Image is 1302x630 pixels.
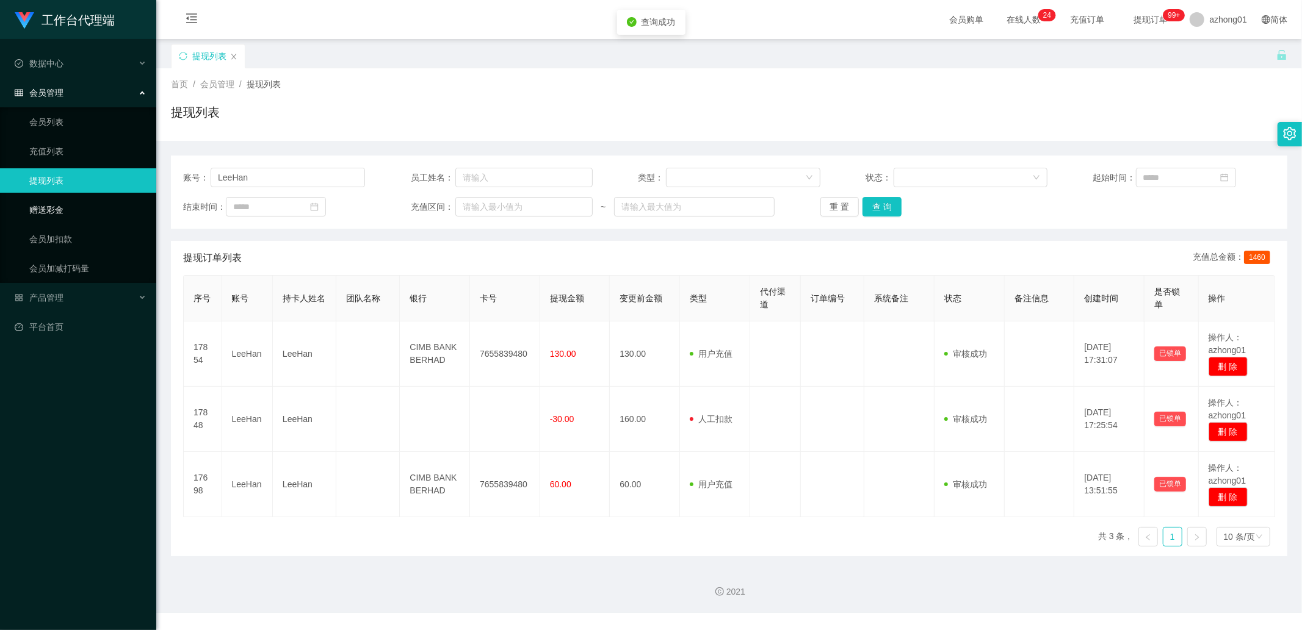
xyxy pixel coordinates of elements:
span: 充值订单 [1064,15,1110,24]
td: LeeHan [222,452,273,517]
span: 审核成功 [944,414,987,424]
div: 10 条/页 [1224,528,1255,546]
td: [DATE] 17:25:54 [1074,387,1145,452]
span: 序号 [193,293,211,303]
span: 是否锁单 [1154,287,1180,309]
span: 1460 [1244,251,1270,264]
span: 提现列表 [247,79,281,89]
li: 上一页 [1138,527,1158,546]
span: 银行 [410,293,427,303]
span: 操作 [1209,293,1226,303]
i: 图标: setting [1283,127,1297,140]
td: LeeHan [273,387,336,452]
td: LeeHan [273,321,336,387]
span: 操作人：azhong01 [1209,463,1246,485]
i: 图标: down [806,174,813,182]
td: 160.00 [610,387,680,452]
input: 请输入 [211,168,365,187]
button: 删 除 [1209,422,1248,442]
td: 17854 [184,321,222,387]
td: LeeHan [222,321,273,387]
a: 赠送彩金 [29,198,146,222]
span: 状态： [866,171,894,184]
span: 账号 [232,293,249,303]
i: 图标: global [1262,15,1270,24]
i: 图标: appstore-o [15,293,23,302]
h1: 提现列表 [171,103,220,121]
button: 删 除 [1209,357,1248,376]
a: 充值列表 [29,139,146,163]
a: 1 [1163,528,1182,546]
i: 图标: down [1256,533,1263,542]
span: 账号： [183,171,211,184]
li: 共 3 条， [1098,527,1134,546]
i: 图标: calendar [310,202,319,211]
span: 查询成功 [642,17,676,27]
span: 订单编号 [811,293,845,303]
a: 工作台代理端 [15,15,115,24]
span: 创建时间 [1084,293,1118,303]
td: LeeHan [222,387,273,452]
i: 图标: menu-fold [171,1,212,40]
a: 会员加扣款 [29,227,146,251]
span: 60.00 [550,479,571,489]
i: 图标: sync [179,52,187,60]
span: 代付渠道 [760,287,786,309]
span: 备注信息 [1014,293,1049,303]
span: 会员管理 [200,79,234,89]
span: / [193,79,195,89]
span: 员工姓名： [411,171,455,184]
a: 会员加减打码量 [29,256,146,281]
h1: 工作台代理端 [42,1,115,40]
span: 起始时间： [1093,171,1136,184]
sup: 979 [1163,9,1185,21]
td: 130.00 [610,321,680,387]
a: 提现列表 [29,168,146,193]
span: 充值区间： [411,201,455,213]
span: -30.00 [550,414,574,424]
span: 操作人：azhong01 [1209,332,1246,355]
span: 产品管理 [15,293,63,302]
i: 图标: copyright [715,587,724,596]
td: 17698 [184,452,222,517]
i: 图标: down [1033,174,1040,182]
span: 首页 [171,79,188,89]
td: CIMB BANK BERHAD [400,452,470,517]
i: 图标: calendar [1220,173,1229,182]
span: 类型 [690,293,707,303]
span: 持卡人姓名 [283,293,325,303]
button: 重 置 [820,197,859,217]
i: 图标: table [15,88,23,97]
td: CIMB BANK BERHAD [400,321,470,387]
span: 提现金额 [550,293,584,303]
span: 团队名称 [346,293,380,303]
input: 请输入最小值为 [455,197,593,217]
i: 图标: unlock [1276,49,1287,60]
div: 提现列表 [192,45,226,68]
input: 请输入 [455,168,593,187]
span: ~ [593,201,614,213]
span: 会员管理 [15,88,63,98]
td: [DATE] 17:31:07 [1074,321,1145,387]
i: 图标: left [1145,534,1152,541]
td: LeeHan [273,452,336,517]
span: 审核成功 [944,479,987,489]
p: 4 [1047,9,1051,21]
span: 提现订单列表 [183,251,242,265]
span: 卡号 [480,293,497,303]
td: 7655839480 [470,452,540,517]
span: 人工扣款 [690,414,732,424]
i: 图标: right [1193,534,1201,541]
td: 60.00 [610,452,680,517]
span: 状态 [944,293,961,303]
button: 删 除 [1209,487,1248,507]
input: 请输入最大值为 [614,197,775,217]
p: 2 [1043,9,1047,21]
a: 会员列表 [29,110,146,134]
span: 系统备注 [874,293,908,303]
button: 查 询 [863,197,902,217]
span: 在线人数 [1000,15,1047,24]
span: 类型： [638,171,666,184]
td: [DATE] 13:51:55 [1074,452,1145,517]
i: 图标: check-circle-o [15,59,23,68]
